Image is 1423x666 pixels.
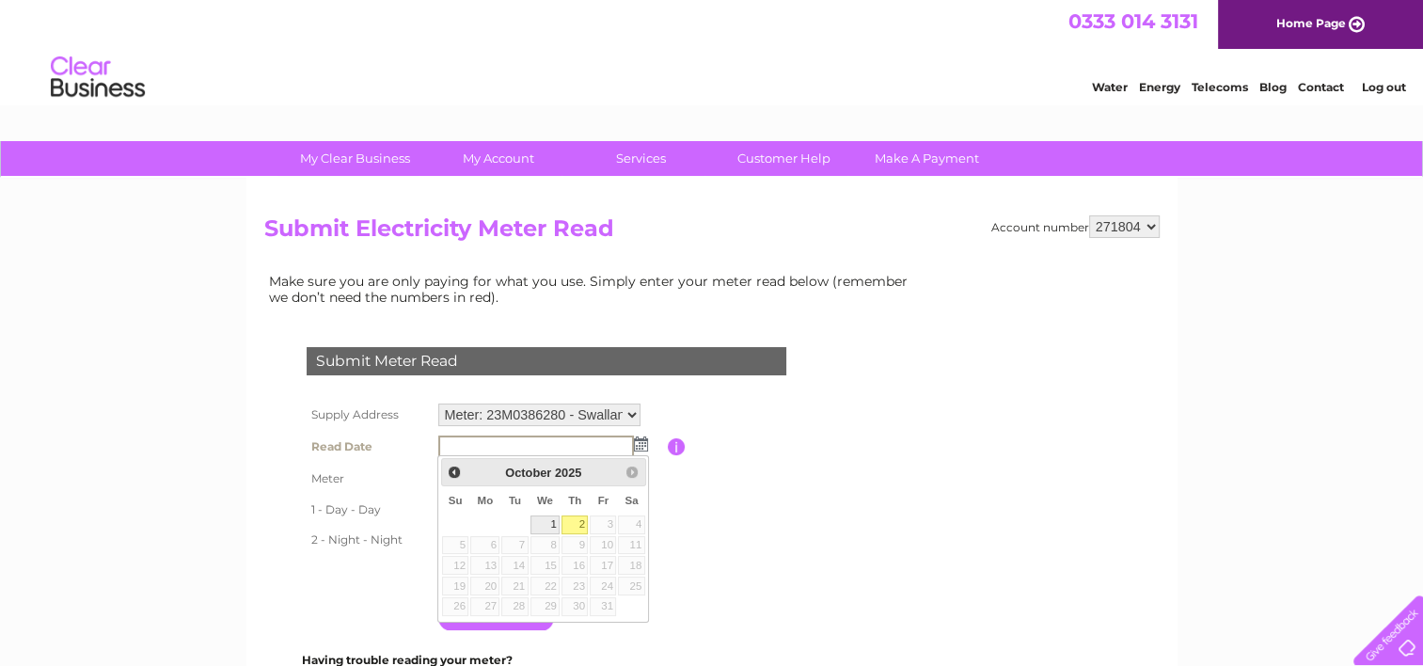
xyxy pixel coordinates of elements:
span: 2025 [555,466,581,480]
th: Read Date [302,431,434,463]
span: Prev [447,465,462,480]
span: Sunday [449,495,463,506]
img: logo.png [50,49,146,106]
td: Are you sure the read you have entered is correct? [434,555,668,591]
span: Thursday [568,495,581,506]
a: Telecoms [1192,80,1248,94]
a: Customer Help [706,141,862,176]
a: Contact [1298,80,1344,94]
div: Account number [991,215,1160,238]
th: 1 - Day - Day [302,495,434,525]
h2: Submit Electricity Meter Read [264,215,1160,251]
span: Saturday [625,495,638,506]
a: Prev [444,461,466,483]
a: Log out [1361,80,1405,94]
a: 2 [561,515,588,534]
div: Clear Business is a trading name of Verastar Limited (registered in [GEOGRAPHIC_DATA] No. 3667643... [268,10,1157,91]
a: Services [563,141,719,176]
span: Monday [478,495,494,506]
a: Water [1092,80,1128,94]
th: Meter [302,463,434,495]
span: October [505,466,551,480]
td: Make sure you are only paying for what you use. Simply enter your meter read below (remember we d... [264,269,923,309]
a: My Account [420,141,576,176]
span: Wednesday [537,495,553,506]
a: Blog [1259,80,1287,94]
a: My Clear Business [277,141,433,176]
img: ... [634,436,648,452]
a: 0333 014 3131 [1068,9,1198,33]
a: Make A Payment [849,141,1004,176]
span: Tuesday [509,495,521,506]
input: Information [668,438,686,455]
span: Friday [598,495,609,506]
div: Submit Meter Read [307,347,786,375]
a: 1 [530,515,561,534]
th: 2 - Night - Night [302,525,434,555]
th: Supply Address [302,399,434,431]
a: Energy [1139,80,1180,94]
